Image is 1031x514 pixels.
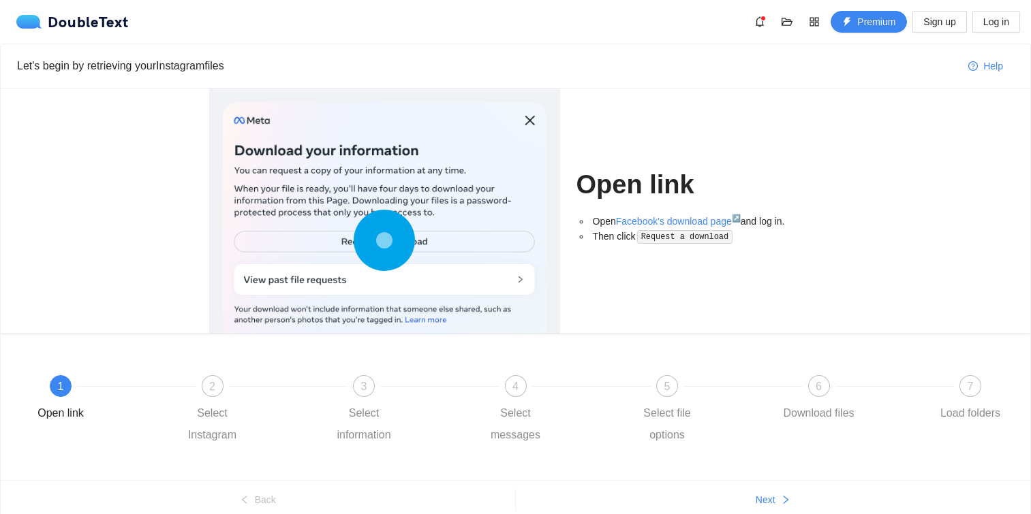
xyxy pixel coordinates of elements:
div: 1Open link [21,375,173,424]
span: appstore [804,16,825,27]
div: DoubleText [16,15,129,29]
button: Sign up [912,11,966,33]
button: leftBack [1,489,515,511]
span: Next [756,492,775,507]
span: folder-open [777,16,797,27]
h1: Open link [576,169,822,201]
span: right [781,495,790,506]
div: 5Select file options [628,375,780,446]
li: Open and log in. [590,214,822,229]
a: logoDoubleText [16,15,129,29]
code: Request a download [637,230,733,244]
span: 1 [58,381,64,392]
div: Select information [324,402,403,446]
span: Premium [857,14,895,29]
div: Select messages [476,402,555,446]
button: bell [749,11,771,33]
span: 3 [361,381,367,392]
button: folder-open [776,11,798,33]
button: Log in [972,11,1020,33]
div: 2Select Instagram [173,375,325,446]
span: 7 [968,381,974,392]
span: Help [983,59,1003,74]
div: Open link [37,402,84,424]
span: 4 [512,381,519,392]
span: 5 [664,381,671,392]
div: Download files [783,402,854,424]
div: Select Instagram [173,402,252,446]
span: bell [750,16,770,27]
li: Then click [590,229,822,244]
a: Facebook's download page↗ [616,216,741,227]
span: question-circle [968,61,978,72]
button: Nextright [516,489,1031,511]
span: Sign up [923,14,955,29]
div: 6Download files [780,375,932,424]
div: 3Select information [324,375,476,446]
div: 7Load folders [931,375,1010,424]
button: thunderboltPremium [831,11,907,33]
sup: ↗ [732,214,741,222]
span: 2 [209,381,215,392]
span: Log in [983,14,1009,29]
button: question-circleHelp [957,55,1014,77]
button: appstore [803,11,825,33]
img: logo [16,15,48,29]
div: 4Select messages [476,375,628,446]
span: thunderbolt [842,17,852,28]
div: Load folders [940,402,1000,424]
span: 6 [816,381,822,392]
div: Select file options [628,402,707,446]
div: Let's begin by retrieving your Instagram files [17,57,957,74]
